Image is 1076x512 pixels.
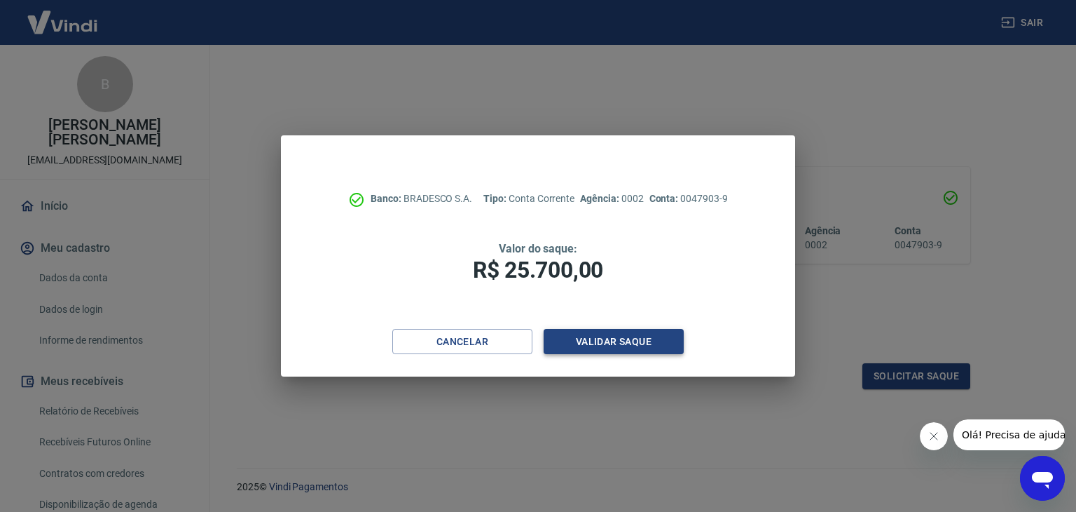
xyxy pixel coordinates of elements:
p: BRADESCO S.A. [371,191,472,206]
iframe: Mensagem da empresa [953,419,1065,450]
p: 0047903-9 [649,191,728,206]
span: Conta: [649,193,681,204]
iframe: Botão para abrir a janela de mensagens [1020,456,1065,501]
iframe: Fechar mensagem [920,422,948,450]
span: R$ 25.700,00 [473,257,603,283]
span: Tipo: [483,193,509,204]
span: Valor do saque: [499,242,577,255]
p: Conta Corrente [483,191,574,206]
span: Olá! Precisa de ajuda? [8,10,118,21]
span: Agência: [580,193,621,204]
button: Validar saque [544,329,684,355]
span: Banco: [371,193,403,204]
p: 0002 [580,191,643,206]
button: Cancelar [392,329,532,355]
